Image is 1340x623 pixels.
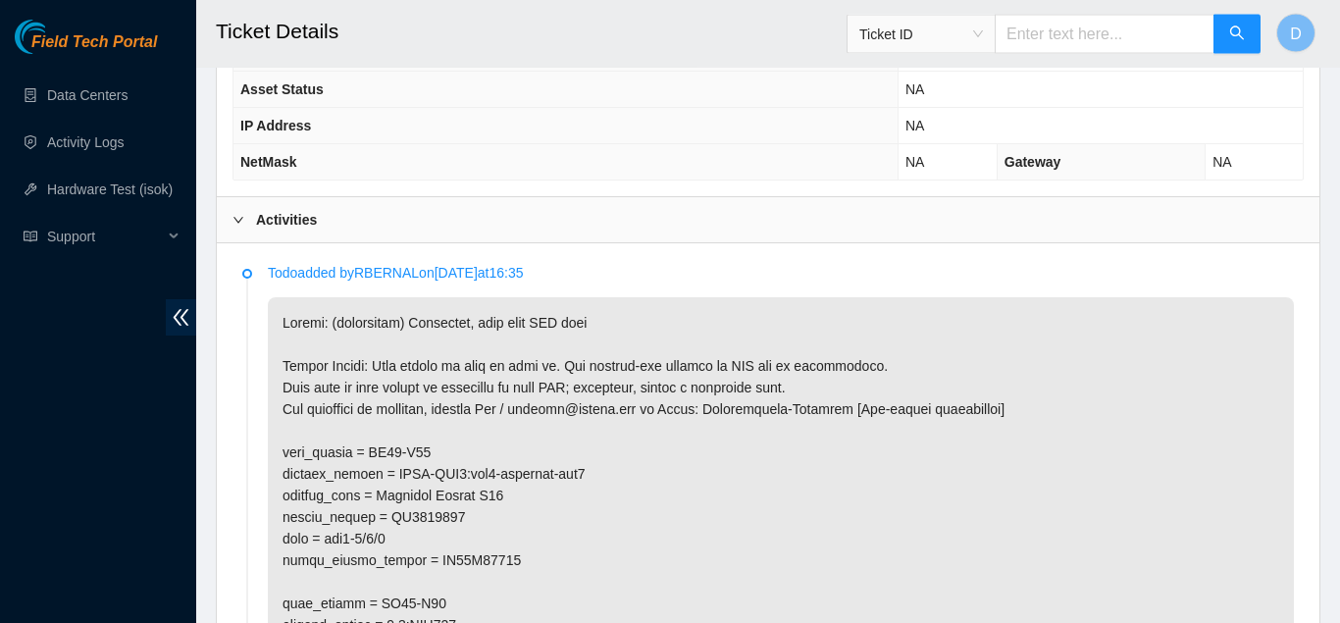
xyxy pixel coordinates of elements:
[995,15,1214,54] input: Enter text here...
[232,214,244,226] span: right
[1229,26,1245,44] span: search
[1276,14,1315,53] button: D
[859,20,983,49] span: Ticket ID
[15,20,99,54] img: Akamai Technologies
[1213,15,1261,54] button: search
[905,81,924,97] span: NA
[1212,154,1231,170] span: NA
[47,217,163,256] span: Support
[47,87,128,103] a: Data Centers
[1290,22,1302,46] span: D
[24,230,37,243] span: read
[217,197,1319,242] div: Activities
[31,33,157,52] span: Field Tech Portal
[47,182,173,197] a: Hardware Test (isok)
[240,81,324,97] span: Asset Status
[15,35,157,61] a: Akamai TechnologiesField Tech Portal
[1005,154,1061,170] span: Gateway
[905,118,924,133] span: NA
[268,262,1294,284] p: Todo added by RBERNAL on [DATE] at 16:35
[256,209,317,231] b: Activities
[240,118,311,133] span: IP Address
[240,154,297,170] span: NetMask
[166,299,196,336] span: double-left
[905,154,924,170] span: NA
[47,134,125,150] a: Activity Logs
